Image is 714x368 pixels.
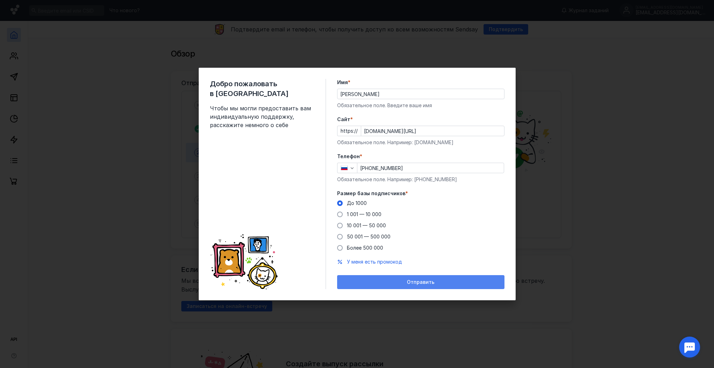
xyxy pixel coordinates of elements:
div: Обязательное поле. Например: [PHONE_NUMBER] [337,176,504,183]
span: 10 001 — 50 000 [347,222,386,228]
span: Размер базы подписчиков [337,190,405,197]
span: Имя [337,79,348,86]
span: Более 500 000 [347,245,383,251]
span: Телефон [337,153,360,160]
span: Отправить [407,279,434,285]
div: Обязательное поле. Введите ваше имя [337,102,504,109]
button: Отправить [337,275,504,289]
span: У меня есть промокод [347,259,402,265]
span: Чтобы мы могли предоставить вам индивидуальную поддержку, расскажите немного о себе [210,104,314,129]
span: До 1000 [347,200,367,206]
span: 1 001 — 10 000 [347,211,381,217]
div: Обязательное поле. Например: [DOMAIN_NAME] [337,139,504,146]
button: У меня есть промокод [347,258,402,265]
span: Добро пожаловать в [GEOGRAPHIC_DATA] [210,79,314,98]
span: Cайт [337,116,350,123]
span: 50 001 — 500 000 [347,234,390,240]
